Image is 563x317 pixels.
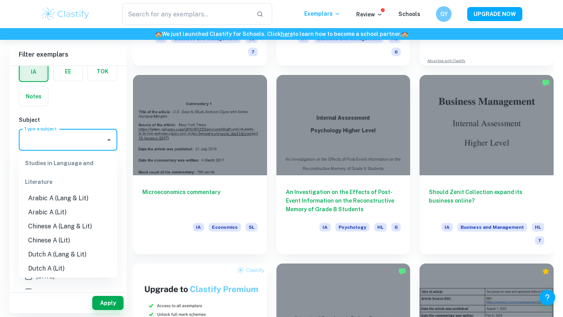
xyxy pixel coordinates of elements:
[36,288,61,296] span: May 2025
[286,188,401,214] h6: An Investigation on the Effects of Post-Event Information on the Reconstructive Memory of Grade 8...
[467,7,522,21] button: UPGRADE NOW
[542,79,550,87] img: Marked
[54,62,82,81] button: EE
[19,219,117,233] li: Chinese A (Lang & Lit)
[248,48,258,56] span: 7
[319,223,331,232] span: IA
[142,188,258,214] h6: Microeconomics commentary
[439,10,448,18] h6: GY
[122,3,250,25] input: Search for any exemplars...
[246,223,258,232] span: SL
[104,134,115,145] button: Close
[356,10,383,19] p: Review
[391,223,401,232] span: 6
[88,62,117,81] button: TOK
[398,267,406,275] img: Marked
[19,116,117,124] h6: Subject
[19,205,117,219] li: Arabic A (Lit)
[540,290,555,305] button: Help and Feedback
[19,276,117,299] li: English A ([PERSON_NAME] & Lit) HL Essay
[535,236,544,245] span: 7
[133,75,267,254] a: Microeconomics commentaryIAEconomicsSL
[335,223,369,232] span: Psychology
[19,191,117,205] li: Arabic A (Lang & Lit)
[542,267,550,275] div: Premium
[402,31,408,37] span: 🏫
[436,6,452,22] button: GY
[276,75,411,254] a: An Investigation on the Effects of Post-Event Information on the Reconstructive Memory of Grade 8...
[457,223,527,232] span: Business and Management
[92,296,124,310] button: Apply
[374,223,387,232] span: HL
[209,223,241,232] span: Economics
[391,48,401,56] span: 6
[19,154,117,191] div: Studies in Language and Literature
[193,223,204,232] span: IA
[420,75,554,254] a: Should Zenit Collection expand its business online?IABusiness and ManagementHL7
[9,44,127,66] h6: Filter exemplars
[24,125,57,132] label: Type a subject
[19,262,117,276] li: Dutch A (Lit)
[441,223,453,232] span: IA
[398,11,420,17] a: Schools
[19,248,117,262] li: Dutch A (Lang & Lit)
[2,30,561,38] h6: We just launched Clastify for Schools. Click to learn how to become a school partner.
[429,188,544,214] h6: Should Zenit Collection expand its business online?
[155,31,162,37] span: 🏫
[20,62,48,81] button: IA
[427,58,465,64] a: Advertise with Clastify
[532,223,544,232] span: HL
[19,233,117,248] li: Chinese A (Lit)
[41,6,90,22] img: Clastify logo
[304,9,341,18] p: Exemplars
[19,87,48,106] button: Notes
[281,31,293,37] a: here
